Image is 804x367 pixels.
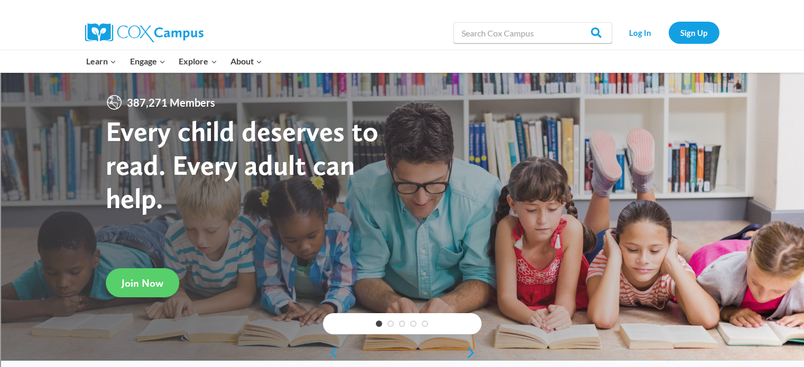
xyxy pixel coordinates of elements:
span: Engage [130,54,165,68]
span: About [230,54,262,68]
span: Explore [179,54,217,68]
nav: Primary Navigation [80,50,269,72]
a: Sign Up [669,22,719,43]
input: Search Cox Campus [454,22,612,43]
a: Log In [617,22,663,43]
nav: Secondary Navigation [617,22,719,43]
span: Learn [86,54,116,68]
img: Cox Campus [85,23,204,42]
